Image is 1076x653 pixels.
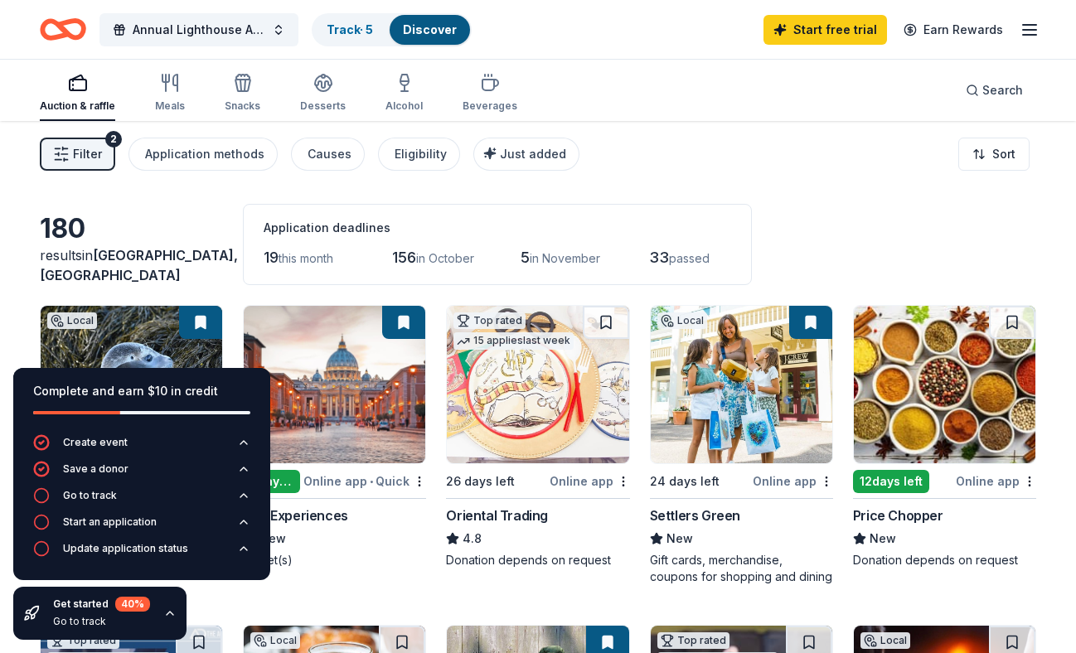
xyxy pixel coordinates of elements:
[853,470,929,493] div: 12 days left
[63,462,128,476] div: Save a donor
[33,461,250,487] button: Save a donor
[651,306,832,463] img: Image for Settlers Green
[33,540,250,567] button: Update application status
[550,471,630,491] div: Online app
[264,218,731,238] div: Application deadlines
[312,13,472,46] button: Track· 5Discover
[63,542,188,555] div: Update application status
[860,632,910,649] div: Local
[385,99,423,113] div: Alcohol
[447,306,628,463] img: Image for Oriental Trading
[370,475,373,488] span: •
[300,66,346,121] button: Desserts
[264,249,279,266] span: 19
[244,306,425,463] img: Image for City Experiences
[40,10,86,49] a: Home
[40,66,115,121] button: Auction & raffle
[650,505,740,525] div: Settlers Green
[73,144,102,164] span: Filter
[40,245,223,285] div: results
[753,471,833,491] div: Online app
[956,471,1036,491] div: Online app
[853,552,1036,568] div: Donation depends on request
[958,138,1030,171] button: Sort
[473,138,579,171] button: Just added
[47,312,97,329] div: Local
[33,514,250,540] button: Start an application
[40,305,223,568] a: Image for Seacoast Science CenterLocal12days leftOnline app•Quick[GEOGRAPHIC_DATA]New4 guest passes
[463,99,517,113] div: Beverages
[53,615,150,628] div: Go to track
[99,13,298,46] button: Annual Lighthouse Auction
[403,22,457,36] a: Discover
[853,305,1036,568] a: Image for Price Chopper12days leftOnline appPrice ChopperNewDonation depends on request
[155,99,185,113] div: Meals
[279,251,333,265] span: this month
[128,138,278,171] button: Application methods
[453,332,574,350] div: 15 applies last week
[300,99,346,113] div: Desserts
[657,312,707,329] div: Local
[40,247,238,283] span: [GEOGRAPHIC_DATA], [GEOGRAPHIC_DATA]
[63,489,117,502] div: Go to track
[446,552,629,568] div: Donation depends on request
[243,305,426,568] a: Image for City Experiences9days leftOnline app•QuickCity ExperiencesNewTicket(s)
[853,505,943,525] div: Price Chopper
[63,436,128,449] div: Create event
[650,305,833,585] a: Image for Settlers GreenLocal24 days leftOnline appSettlers GreenNewGift cards, merchandise, coup...
[763,15,887,45] a: Start free trial
[453,312,526,329] div: Top rated
[378,138,460,171] button: Eligibility
[225,99,260,113] div: Snacks
[155,66,185,121] button: Meals
[33,381,250,401] div: Complete and earn $10 in credit
[952,74,1036,107] button: Search
[243,505,348,525] div: City Experiences
[41,306,222,463] img: Image for Seacoast Science Center
[40,247,238,283] span: in
[870,529,896,549] span: New
[500,147,566,161] span: Just added
[145,144,264,164] div: Application methods
[666,529,693,549] span: New
[521,249,530,266] span: 5
[225,66,260,121] button: Snacks
[894,15,1013,45] a: Earn Rewards
[327,22,373,36] a: Track· 5
[650,552,833,585] div: Gift cards, merchandise, coupons for shopping and dining
[854,306,1035,463] img: Image for Price Chopper
[657,632,729,649] div: Top rated
[115,597,150,612] div: 40 %
[33,487,250,514] button: Go to track
[446,472,515,491] div: 26 days left
[982,80,1023,100] span: Search
[53,597,150,612] div: Get started
[40,138,115,171] button: Filter2
[133,20,265,40] span: Annual Lighthouse Auction
[992,144,1015,164] span: Sort
[243,552,426,568] div: Ticket(s)
[40,212,223,245] div: 180
[650,472,720,491] div: 24 days left
[669,251,710,265] span: passed
[33,434,250,461] button: Create event
[392,249,416,266] span: 156
[416,251,474,265] span: in October
[463,529,482,549] span: 4.8
[291,138,365,171] button: Causes
[446,505,548,525] div: Oriental Trading
[105,131,122,148] div: 2
[40,99,115,113] div: Auction & raffle
[649,249,669,266] span: 33
[530,251,600,265] span: in November
[395,144,447,164] div: Eligibility
[63,515,157,529] div: Start an application
[385,66,423,121] button: Alcohol
[308,144,351,164] div: Causes
[446,305,629,568] a: Image for Oriental TradingTop rated15 applieslast week26 days leftOnline appOriental Trading4.8Do...
[303,471,426,491] div: Online app Quick
[463,66,517,121] button: Beverages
